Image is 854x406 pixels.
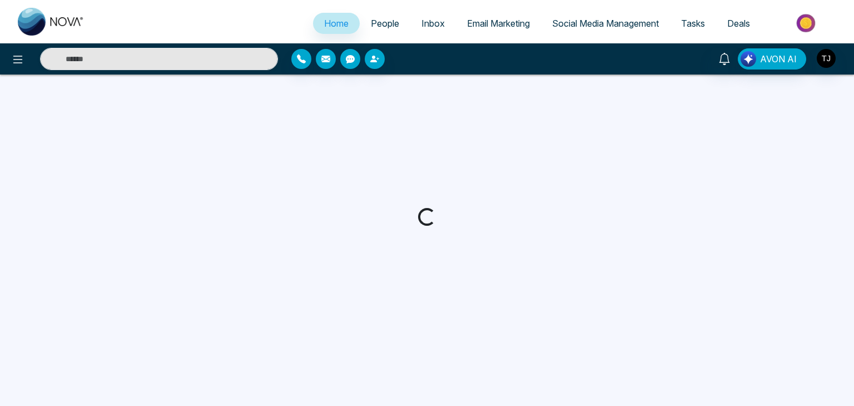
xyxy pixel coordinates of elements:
[716,13,761,34] a: Deals
[18,8,85,36] img: Nova CRM Logo
[421,18,445,29] span: Inbox
[741,51,756,67] img: Lead Flow
[670,13,716,34] a: Tasks
[313,13,360,34] a: Home
[767,11,847,36] img: Market-place.gif
[467,18,530,29] span: Email Marketing
[738,48,806,70] button: AVON AI
[681,18,705,29] span: Tasks
[727,18,750,29] span: Deals
[760,52,797,66] span: AVON AI
[371,18,399,29] span: People
[552,18,659,29] span: Social Media Management
[324,18,349,29] span: Home
[541,13,670,34] a: Social Media Management
[360,13,410,34] a: People
[817,49,836,68] img: User Avatar
[410,13,456,34] a: Inbox
[456,13,541,34] a: Email Marketing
